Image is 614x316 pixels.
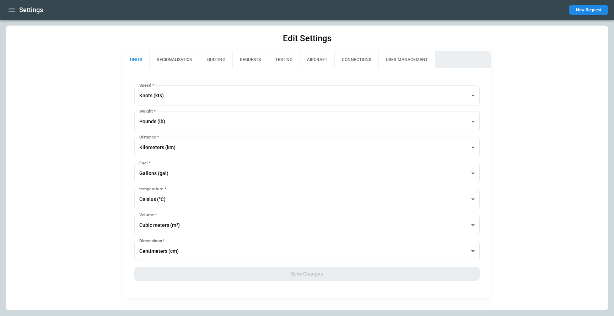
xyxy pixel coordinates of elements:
[134,215,480,235] div: Cubic meters (m³)
[19,6,43,14] h1: Settings
[134,137,480,157] div: Kilometers (km)
[139,238,165,244] label: Dimensions
[268,51,300,68] button: TESTING
[232,51,268,68] button: REQUESTS
[334,51,378,68] button: CONNECTIONS
[139,82,154,88] label: Speed
[139,186,166,192] label: temperature
[123,51,149,68] button: UNITS
[139,108,156,114] label: Weight
[134,241,480,261] div: Centimeters (cm)
[569,5,608,15] button: New Request
[378,51,435,68] button: USER MANAGEMENT
[139,134,159,140] label: Distance
[134,163,480,183] div: Gallons (gal)
[200,51,232,68] button: QUOTING
[134,111,480,131] div: Pounds (lb)
[134,85,480,105] div: Knots (kts)
[134,189,480,209] div: Celsius (°C)
[139,212,157,218] label: Volume
[139,160,150,166] label: Fuel
[300,51,334,68] button: AIRCRAFT
[283,33,332,44] h1: Edit Settings
[149,51,200,68] button: REGIONALISATION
